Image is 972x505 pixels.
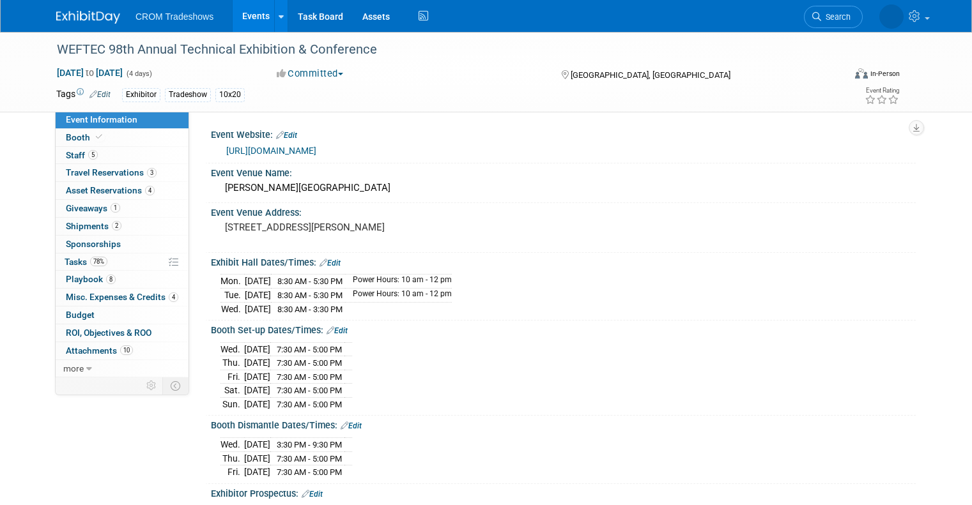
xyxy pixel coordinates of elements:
[66,221,121,231] span: Shipments
[781,12,810,22] span: Search
[56,111,189,128] a: Event Information
[66,167,157,177] span: Travel Reservations
[244,342,270,356] td: [DATE]
[106,275,116,284] span: 8
[66,274,116,284] span: Playbook
[56,200,189,217] a: Giveaways1
[56,324,189,342] a: ROI, Objectives & ROO
[341,421,362,430] a: Edit
[211,484,916,501] div: Exhibitor Prospectus:
[211,125,916,142] div: Event Website:
[56,164,189,181] a: Travel Reservations3
[245,275,271,289] td: [DATE]
[88,150,98,160] span: 5
[220,384,244,398] td: Sat.
[277,467,342,477] span: 7:30 AM - 5:00 PM
[66,203,120,213] span: Giveaways
[302,490,323,499] a: Edit
[244,370,270,384] td: [DATE]
[220,356,244,370] td: Thu.
[66,310,95,320] span: Budget
[226,146,316,156] a: [URL][DOMAIN_NAME]
[220,465,244,479] td: Fri.
[277,276,343,286] span: 8:30 AM - 5:30 PM
[320,259,341,268] a: Edit
[865,87,899,94] div: Event Rating
[244,356,270,370] td: [DATE]
[211,416,916,432] div: Booth Dismantle Dates/Times:
[764,6,822,28] a: Search
[327,326,348,335] a: Edit
[277,358,342,368] span: 7:30 AM - 5:00 PM
[220,178,906,198] div: [PERSON_NAME][GEOGRAPHIC_DATA]
[56,360,189,377] a: more
[66,345,133,356] span: Attachments
[276,131,297,140] a: Edit
[89,90,111,99] a: Edit
[56,147,189,164] a: Staff5
[211,253,916,269] div: Exhibit Hall Dates/Times:
[125,70,152,78] span: (4 days)
[345,275,452,289] td: Power Hours: 10 am - 12 pm
[244,438,270,452] td: [DATE]
[855,68,868,79] img: Format-Inperson.png
[56,129,189,146] a: Booth
[277,372,342,382] span: 7:30 AM - 5:00 PM
[245,302,271,315] td: [DATE]
[244,384,270,398] td: [DATE]
[220,342,244,356] td: Wed.
[56,182,189,199] a: Asset Reservations4
[163,377,189,394] td: Toggle Event Tabs
[63,363,84,373] span: more
[165,88,211,102] div: Tradeshow
[56,218,189,235] a: Shipments2
[96,133,102,140] i: Booth reservation complete
[145,186,155,195] span: 4
[56,236,189,253] a: Sponsorships
[66,150,98,160] span: Staff
[135,11,213,22] span: CROM Tradeshows
[56,87,111,102] td: Tags
[870,69,900,79] div: In-Person
[244,397,270,411] td: [DATE]
[277,345,342,354] span: 7:30 AM - 5:00 PM
[220,302,245,315] td: Wed.
[90,257,107,266] span: 78%
[277,400,342,409] span: 7:30 AM - 5:00 PM
[211,163,916,179] div: Event Venue Name:
[66,239,121,249] span: Sponsorships
[56,306,189,324] a: Budget
[84,68,96,78] span: to
[169,292,178,302] span: 4
[277,386,342,395] span: 7:30 AM - 5:00 PM
[65,257,107,267] span: Tasks
[122,88,160,102] div: Exhibitor
[66,132,105,142] span: Booth
[56,253,189,271] a: Tasks78%
[66,292,178,302] span: Misc. Expenses & Credits
[211,203,916,219] div: Event Venue Address:
[272,67,348,80] button: Committed
[277,454,342,464] span: 7:30 AM - 5:00 PM
[345,289,452,303] td: Power Hours: 10 am - 12 pm
[66,185,155,195] span: Asset Reservations
[775,66,900,86] div: Event Format
[244,465,270,479] td: [DATE]
[220,275,245,289] td: Mon.
[220,370,244,384] td: Fri.
[215,88,245,102] div: 10x20
[56,67,123,79] span: [DATE] [DATE]
[277,440,342,449] span: 3:30 PM - 9:30 PM
[220,451,244,465] td: Thu.
[225,222,491,233] pre: [STREET_ADDRESS][PERSON_NAME]
[52,38,828,61] div: WEFTEC 98th Annual Technical Exhibition & Conference
[141,377,163,394] td: Personalize Event Tab Strip
[66,328,151,338] span: ROI, Objectives & ROO
[147,168,157,177] span: 3
[66,114,137,124] span: Event Information
[111,203,120,213] span: 1
[112,221,121,230] span: 2
[56,11,120,24] img: ExhibitDay
[56,271,189,288] a: Playbook8
[56,342,189,359] a: Attachments10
